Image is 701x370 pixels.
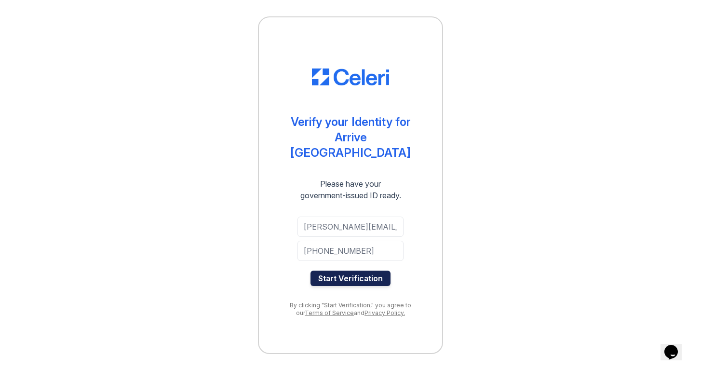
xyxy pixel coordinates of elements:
img: CE_Logo_Blue-a8612792a0a2168367f1c8372b55b34899dd931a85d93a1a3d3e32e68fde9ad4.png [312,69,389,86]
button: Start Verification [310,271,391,286]
a: Privacy Policy. [364,309,405,316]
a: Terms of Service [305,309,354,316]
div: Please have your government-issued ID ready. [283,178,418,201]
div: Verify your Identity for Arrive [GEOGRAPHIC_DATA] [278,114,423,161]
div: By clicking "Start Verification," you agree to our and [278,301,423,317]
input: Email [297,217,404,237]
input: Phone [297,241,404,261]
iframe: chat widget [661,331,691,360]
